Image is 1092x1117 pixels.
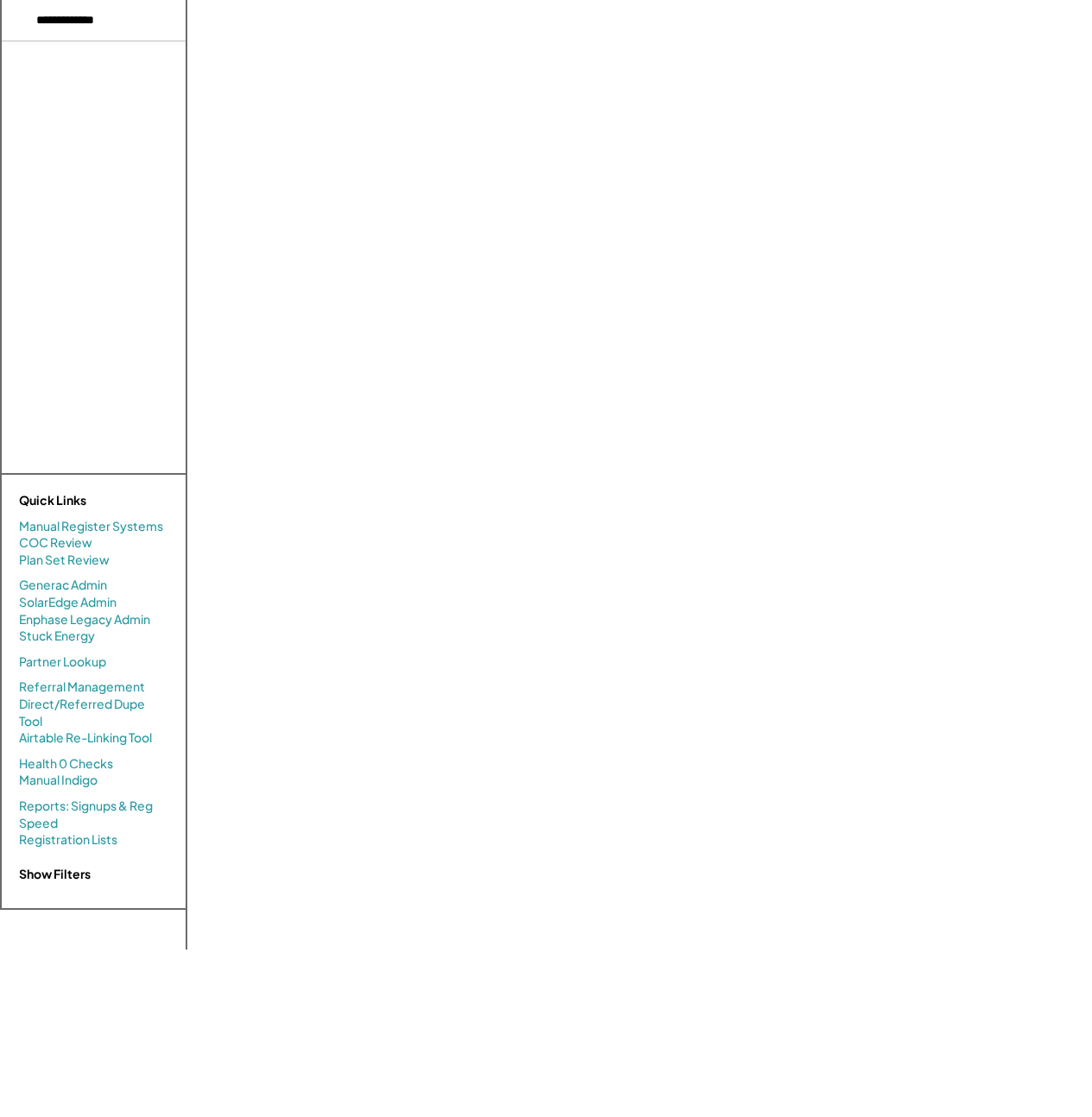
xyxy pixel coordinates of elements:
a: SolarEdge Admin [19,594,117,611]
a: Enphase Legacy Admin [19,611,150,628]
a: Reports: Signups & Reg Speed [19,798,168,831]
a: Registration Lists [19,831,117,849]
a: COC Review [19,534,92,552]
div: Quick Links [19,492,192,509]
a: Airtable Re-Linking Tool [19,729,152,747]
a: Direct/Referred Dupe Tool [19,696,168,729]
a: Manual Register Systems [19,518,163,535]
a: Health 0 Checks [19,755,113,773]
a: Plan Set Review [19,552,110,569]
a: Stuck Energy [19,628,95,645]
a: Referral Management [19,678,145,696]
a: Manual Indigo [19,772,98,789]
a: Partner Lookup [19,653,106,671]
strong: Show Filters [19,866,91,881]
a: Generac Admin [19,577,107,594]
